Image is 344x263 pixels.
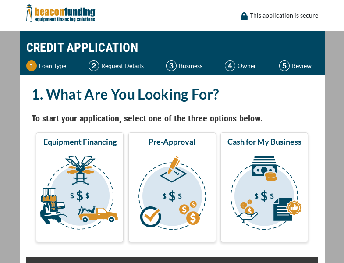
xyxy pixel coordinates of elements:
h4: To start your application, select one of the three options below. [32,111,313,126]
img: Equipment Financing [38,150,122,238]
button: Equipment Financing [36,132,124,242]
button: Pre-Approval [128,132,216,242]
img: Step 3 [166,60,177,71]
button: Cash for My Business [220,132,308,242]
p: Owner [238,60,256,71]
h1: CREDIT APPLICATION [26,35,318,60]
img: Step 5 [279,60,290,71]
img: Step 4 [225,60,235,71]
img: Cash for My Business [222,150,306,238]
h2: 1. What Are You Looking For? [32,84,313,104]
span: Equipment Financing [43,136,117,147]
img: Pre-Approval [130,150,214,238]
span: Cash for My Business [227,136,301,147]
img: lock icon to convery security [241,12,248,20]
p: Review [292,60,312,71]
p: Request Details [101,60,144,71]
span: Pre-Approval [149,136,195,147]
p: Business [179,60,202,71]
img: Step 1 [26,60,37,71]
p: Loan Type [39,60,66,71]
p: This application is secure [250,10,318,21]
img: Step 2 [89,60,99,71]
